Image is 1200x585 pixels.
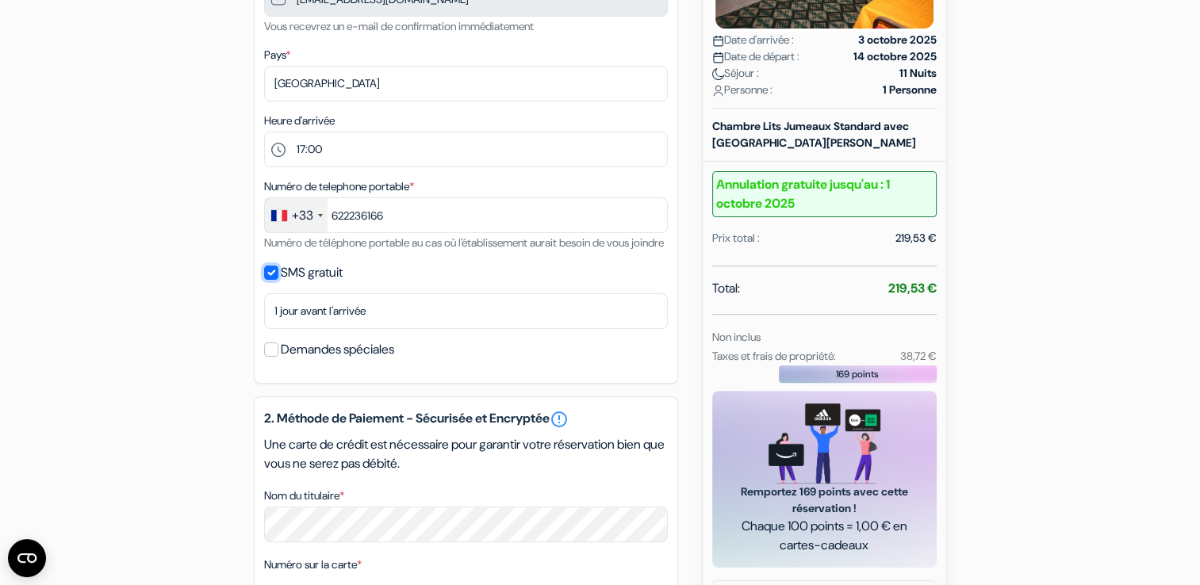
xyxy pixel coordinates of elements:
[264,113,335,129] label: Heure d'arrivée
[264,556,362,573] label: Numéro sur la carte
[264,197,668,233] input: 6 12 34 56 78
[731,517,918,555] span: Chaque 100 points = 1,00 € en cartes-cadeaux
[883,82,937,98] strong: 1 Personne
[899,65,937,82] strong: 11 Nuits
[292,206,313,225] div: +33
[264,47,290,63] label: Pays
[712,48,799,65] span: Date de départ :
[712,230,760,247] div: Prix total :
[731,484,918,517] span: Remportez 169 points avec cette réservation !
[895,230,937,247] div: 219,53 €
[712,85,724,97] img: user_icon.svg
[264,487,344,504] label: Nom du titulaire
[281,338,394,361] label: Demandes spéciales
[712,68,724,80] img: moon.svg
[712,35,724,47] img: calendar.svg
[712,330,761,344] small: Non inclus
[264,178,414,195] label: Numéro de telephone portable
[264,235,664,250] small: Numéro de téléphone portable au cas où l'établissement aurait besoin de vous joindre
[712,52,724,63] img: calendar.svg
[712,82,773,98] span: Personne :
[264,410,668,429] h5: 2. Méthode de Paiement - Sécurisée et Encryptée
[712,349,836,363] small: Taxes et frais de propriété:
[264,435,668,473] p: Une carte de crédit est nécessaire pour garantir votre réservation bien que vous ne serez pas déb...
[712,32,794,48] span: Date d'arrivée :
[264,19,534,33] small: Vous recevrez un e-mail de confirmation immédiatement
[281,262,343,284] label: SMS gratuit
[712,65,759,82] span: Séjour :
[712,279,740,298] span: Total:
[712,119,916,150] b: Chambre Lits Jumeaux Standard avec [GEOGRAPHIC_DATA][PERSON_NAME]
[769,403,880,484] img: gift_card_hero_new.png
[888,280,937,296] strong: 219,53 €
[8,539,46,577] button: Ouvrir le widget CMP
[265,198,328,232] div: France: +33
[550,410,569,429] a: error_outline
[853,48,937,65] strong: 14 octobre 2025
[858,32,937,48] strong: 3 octobre 2025
[836,367,879,381] span: 169 points
[712,171,937,217] b: Annulation gratuite jusqu'au : 1 octobre 2025
[899,349,936,363] small: 38,72 €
